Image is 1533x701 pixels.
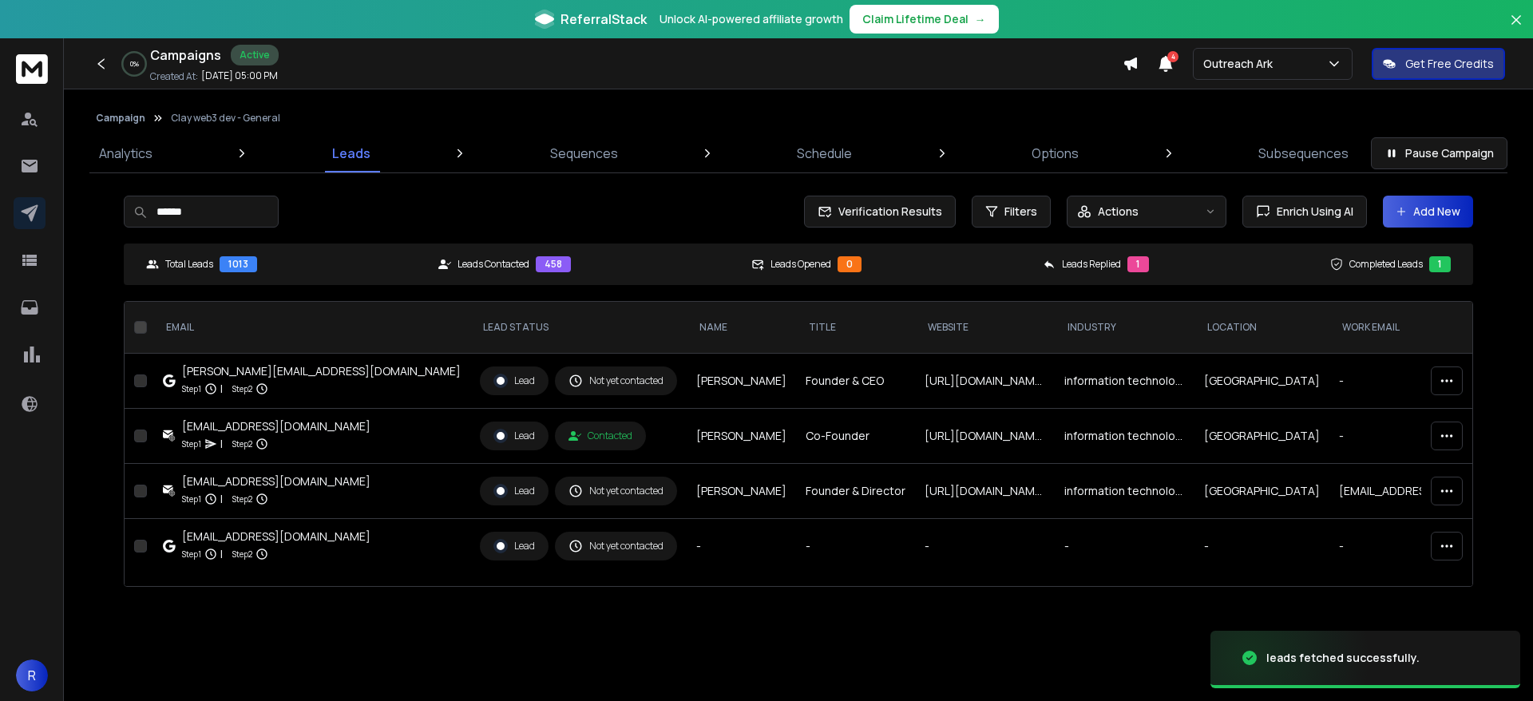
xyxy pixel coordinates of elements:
button: Enrich Using AI [1242,196,1367,228]
p: Step 1 [182,381,201,397]
p: | [220,436,223,452]
button: Close banner [1506,10,1527,48]
p: Leads Replied [1062,258,1121,271]
td: [URL][DOMAIN_NAME] [915,354,1055,409]
p: Total Leads [165,258,213,271]
p: Get Free Credits [1405,56,1494,72]
a: Subsequences [1249,134,1358,172]
td: Co-Founder [796,409,915,464]
th: EMAIL [153,302,470,354]
a: Sequences [541,134,628,172]
td: - [1329,409,1469,464]
td: [PERSON_NAME] [687,409,796,464]
div: Lead [493,484,535,498]
div: Active [231,45,279,65]
p: Created At: [150,70,198,83]
p: Step 2 [232,436,252,452]
button: Campaign [96,112,145,125]
p: [DATE] 05:00 PM [201,69,278,82]
td: - [1329,519,1469,574]
th: LEAD STATUS [470,302,687,354]
p: Sequences [550,144,618,163]
p: Completed Leads [1349,258,1423,271]
div: Not yet contacted [568,539,664,553]
p: Unlock AI-powered affiliate growth [660,11,843,27]
td: [PERSON_NAME] [687,464,796,519]
a: Options [1022,134,1088,172]
td: [PERSON_NAME] [687,354,796,409]
div: Not yet contacted [568,374,664,388]
div: leads fetched successfully. [1266,650,1420,666]
p: | [220,491,223,507]
td: [EMAIL_ADDRESS][DOMAIN_NAME] [1329,464,1469,519]
a: Analytics [89,134,162,172]
div: Lead [493,539,535,553]
p: Schedule [797,144,852,163]
span: Filters [1004,204,1037,220]
p: | [220,546,223,562]
div: Lead [493,374,535,388]
button: Get Free Credits [1372,48,1505,80]
p: Analytics [99,144,153,163]
div: 458 [536,256,571,272]
p: Leads Opened [770,258,831,271]
div: Lead [493,429,535,443]
td: - [915,519,1055,574]
td: - [687,519,796,574]
p: Outreach Ark [1203,56,1279,72]
button: Filters [972,196,1051,228]
td: Founder & Director [796,464,915,519]
p: Step 2 [232,491,252,507]
th: industry [1055,302,1194,354]
td: - [1055,519,1194,574]
button: Verification Results [804,196,956,228]
p: Step 1 [182,491,201,507]
p: Leads [332,144,370,163]
td: - [1329,354,1469,409]
th: website [915,302,1055,354]
div: 1013 [220,256,257,272]
h1: Campaigns [150,46,221,65]
p: 0 % [130,59,139,69]
th: location [1194,302,1329,354]
div: [EMAIL_ADDRESS][DOMAIN_NAME] [182,418,370,434]
div: [EMAIL_ADDRESS][DOMAIN_NAME] [182,529,370,545]
td: [GEOGRAPHIC_DATA] [1194,354,1329,409]
div: Not yet contacted [568,484,664,498]
td: [GEOGRAPHIC_DATA] [1194,409,1329,464]
p: Clay web3 dev - General [171,112,280,125]
p: Subsequences [1258,144,1349,163]
p: Leads Contacted [458,258,529,271]
button: Add New [1383,196,1473,228]
td: - [1194,519,1329,574]
div: [EMAIL_ADDRESS][DOMAIN_NAME] [182,473,370,489]
p: | [220,381,223,397]
p: Step 2 [232,381,252,397]
span: Verification Results [832,204,942,220]
th: title [796,302,915,354]
button: Pause Campaign [1371,137,1507,169]
a: Leads [323,134,380,172]
button: R [16,659,48,691]
span: Enrich Using AI [1270,204,1353,220]
td: [URL][DOMAIN_NAME] [915,409,1055,464]
span: 4 [1167,51,1178,62]
td: [GEOGRAPHIC_DATA] [1194,464,1329,519]
div: 1 [1127,256,1149,272]
p: Actions [1098,204,1139,220]
td: [URL][DOMAIN_NAME] [915,464,1055,519]
th: NAME [687,302,796,354]
td: Founder & CEO [796,354,915,409]
span: → [975,11,986,27]
td: information technology & services [1055,464,1194,519]
div: 0 [838,256,862,272]
p: Step 1 [182,546,201,562]
p: Step 1 [182,436,201,452]
span: ReferralStack [561,10,647,29]
td: information technology & services [1055,354,1194,409]
button: Claim Lifetime Deal→ [850,5,999,34]
p: Options [1032,144,1079,163]
div: Contacted [568,430,632,442]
